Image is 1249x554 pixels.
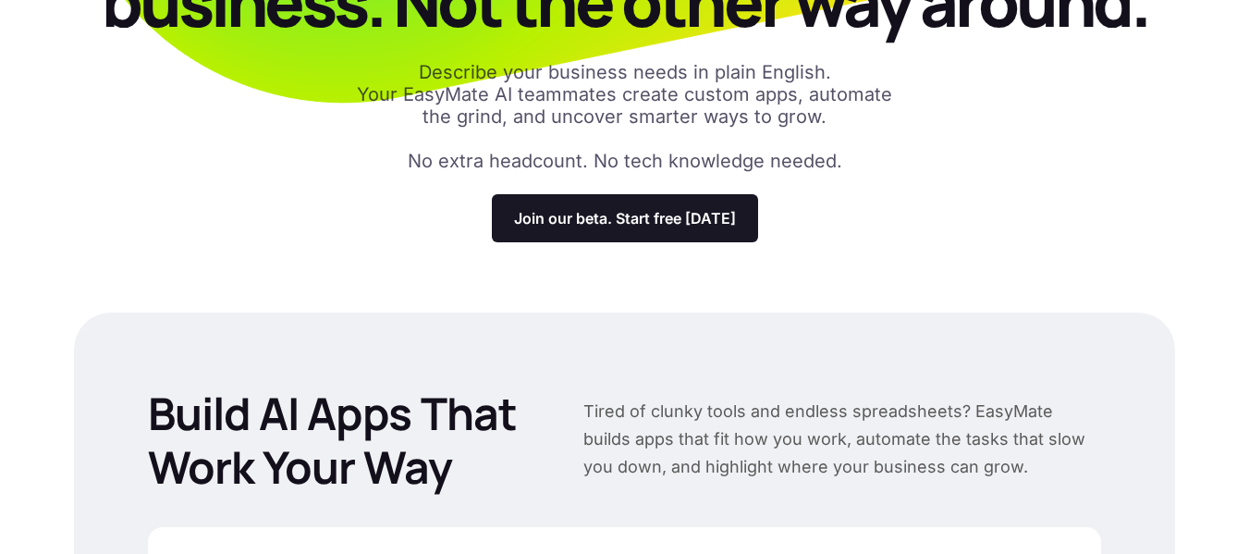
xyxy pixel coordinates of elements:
[583,398,1101,481] p: Tired of clunky tools and endless spreadsheets? EasyMate builds apps that fit how you work, autom...
[514,209,736,228] p: Join our beta. Start free [DATE]
[492,194,758,242] a: Join our beta. Start free [DATE]
[408,150,842,172] p: No extra headcount. No tech knowledge needed.
[348,61,902,128] p: Describe your business needs in plain English. Your EasyMate AI teammates create custom apps, aut...
[148,387,524,494] p: Build AI Apps That Work Your Way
